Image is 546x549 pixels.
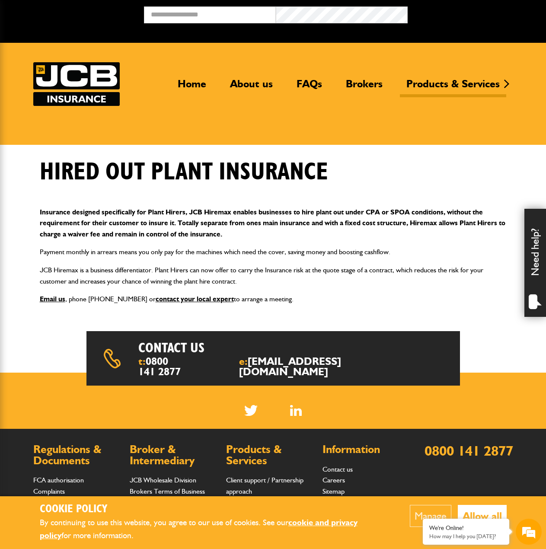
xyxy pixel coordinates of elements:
a: 0800 141 2877 [425,442,513,459]
a: Brokers [339,77,389,97]
h2: Information [322,444,410,455]
p: By continuing to use this website, you agree to our use of cookies. See our for more information. [40,516,383,543]
a: JCB Insurance Services [33,62,120,106]
a: Home [171,77,213,97]
h2: Products & Services [226,444,314,466]
a: [EMAIL_ADDRESS][DOMAIN_NAME] [239,355,341,378]
div: Need help? [524,209,546,317]
span: t: [138,356,183,377]
a: Email us [40,295,65,303]
div: We're Online! [429,524,503,532]
h2: Regulations & Documents [33,444,121,466]
a: LinkedIn [290,405,302,416]
a: FAQs [290,77,329,97]
p: How may I help you today? [429,533,503,539]
a: JCB Wholesale Division [130,476,196,484]
h1: Hired out plant insurance [40,158,328,187]
p: , phone [PHONE_NUMBER] or to arrange a meeting. [40,294,507,305]
a: cookie and privacy policy [40,517,358,541]
img: Linked In [290,405,302,416]
a: contact your local expert [156,295,234,303]
a: Products & Services [400,77,506,97]
a: Client support / Partnership approach [226,476,303,495]
img: JCB Insurance Services logo [33,62,120,106]
a: Complaints [33,487,65,495]
h2: Cookie Policy [40,503,383,516]
img: Twitter [244,405,258,416]
a: 0800 141 2877 [138,355,181,378]
p: JCB Hiremax is a business differentiator. Plant Hirers can now offer to carry the Insurance risk ... [40,265,507,287]
p: Payment monthly in arrears means you only pay for the machines which need the cover, saving money... [40,246,507,258]
button: Manage [410,505,451,527]
span: e: [239,356,352,377]
a: Brokers Terms of Business [130,487,205,495]
button: Broker Login [408,6,540,20]
button: Allow all [458,505,507,527]
a: Careers [322,476,345,484]
a: Contact us [322,465,353,473]
h2: Broker & Intermediary [130,444,217,466]
p: Insurance designed specifically for Plant Hirers, JCB Hiremax enables businesses to hire plant ou... [40,207,507,240]
a: About us [224,77,279,97]
h2: Contact us [138,340,296,356]
a: Sitemap [322,487,345,495]
a: FCA authorisation [33,476,84,484]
